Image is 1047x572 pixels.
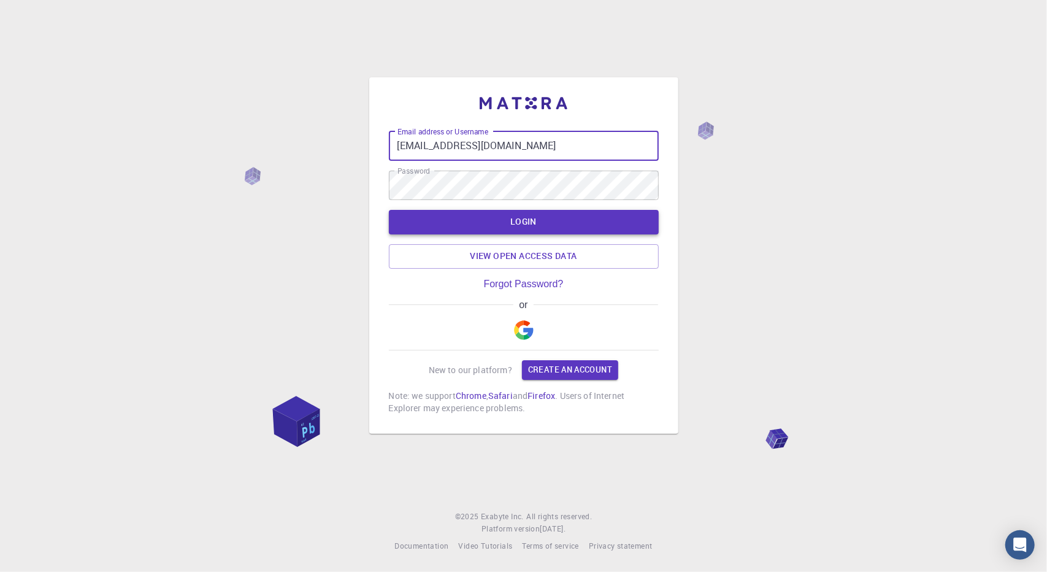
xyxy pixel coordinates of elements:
[488,390,513,401] a: Safari
[527,390,555,401] a: Firefox
[526,511,592,523] span: All rights reserved.
[522,360,618,380] a: Create an account
[481,511,524,523] a: Exabyte Inc.
[540,524,566,533] span: [DATE] .
[455,511,481,523] span: © 2025
[522,541,578,551] span: Terms of service
[589,541,653,551] span: Privacy statement
[481,523,540,535] span: Platform version
[389,390,659,414] p: Note: we support , and . Users of Internet Explorer may experience problems.
[522,540,578,552] a: Terms of service
[514,320,534,340] img: Google
[481,511,524,521] span: Exabyte Inc.
[389,210,659,234] button: LOGIN
[589,540,653,552] a: Privacy statement
[458,540,512,552] a: Video Tutorials
[394,540,448,552] a: Documentation
[484,279,564,290] a: Forgot Password?
[397,126,488,137] label: Email address or Username
[397,166,430,176] label: Password
[389,244,659,269] a: View open access data
[394,541,448,551] span: Documentation
[540,523,566,535] a: [DATE].
[513,300,534,311] span: or
[429,364,512,376] p: New to our platform?
[1005,530,1035,560] div: Open Intercom Messenger
[458,541,512,551] span: Video Tutorials
[456,390,486,401] a: Chrome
